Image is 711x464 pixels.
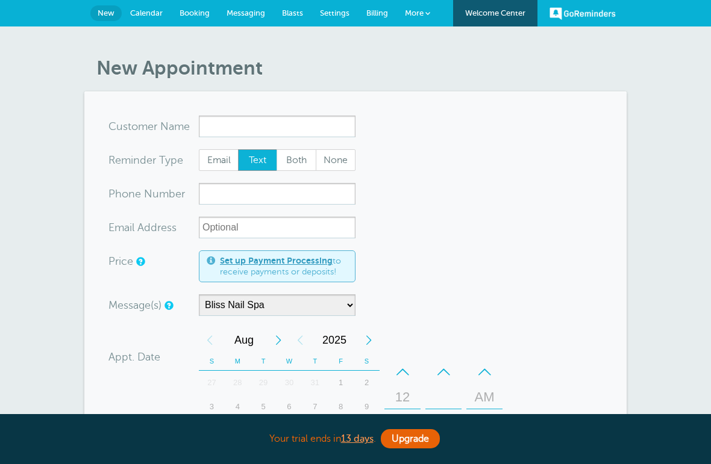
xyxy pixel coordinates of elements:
[227,8,265,17] span: Messaging
[328,395,354,419] div: Friday, August 8
[90,5,122,21] a: New
[225,371,251,395] div: 28
[328,371,354,395] div: Friday, August 1
[225,395,251,419] div: Monday, August 4
[199,371,225,395] div: Sunday, July 27
[470,385,499,409] div: AM
[251,395,277,419] div: Tuesday, August 5
[199,395,225,419] div: 3
[277,395,302,419] div: Wednesday, August 6
[108,188,128,199] span: Pho
[302,371,328,395] div: Thursday, July 31
[108,183,199,205] div: mber
[108,300,161,311] label: Message(s)
[220,256,348,277] span: to receive payments or deposits!
[277,149,316,171] label: Both
[277,352,302,371] th: W
[354,395,380,419] div: Saturday, August 9
[130,8,163,17] span: Calendar
[180,8,210,17] span: Booking
[354,371,380,395] div: Saturday, August 2
[277,150,316,170] span: Both
[277,395,302,419] div: 6
[302,352,328,371] th: T
[341,433,374,444] a: 13 days
[302,395,328,419] div: Thursday, August 7
[470,409,499,433] div: PM
[354,371,380,395] div: 2
[316,150,355,170] span: None
[302,371,328,395] div: 31
[108,121,128,132] span: Cus
[199,371,225,395] div: 27
[199,395,225,419] div: Sunday, August 3
[289,328,311,352] div: Previous Year
[199,149,239,171] label: Email
[354,352,380,371] th: S
[128,188,159,199] span: ne Nu
[328,371,354,395] div: 1
[84,426,627,452] div: Your trial ends in .
[251,371,277,395] div: 29
[251,371,277,395] div: Tuesday, July 29
[388,409,417,433] div: 01
[108,256,133,267] label: Price
[277,371,302,395] div: 30
[354,395,380,419] div: 9
[98,8,114,17] span: New
[238,149,278,171] label: Text
[130,222,157,233] span: il Add
[268,328,289,352] div: Next Month
[199,328,221,352] div: Previous Month
[96,57,627,79] h1: New Appointment
[225,352,251,371] th: M
[311,328,358,352] span: 2025
[388,385,417,409] div: 12
[108,217,199,238] div: ress
[239,150,277,170] span: Text
[381,429,440,448] a: Upgrade
[136,258,143,265] a: An optional price for the appointment. If you set a price, you can include a payment link in your...
[108,155,183,165] label: Reminder Type
[366,8,388,17] span: Billing
[251,395,277,419] div: 5
[358,328,380,352] div: Next Year
[282,8,303,17] span: Blasts
[251,352,277,371] th: T
[199,352,225,371] th: S
[302,395,328,419] div: 7
[320,8,349,17] span: Settings
[220,256,333,265] a: Set up Payment Processing
[316,149,355,171] label: None
[328,395,354,419] div: 8
[277,371,302,395] div: Wednesday, July 30
[108,351,160,362] label: Appt. Date
[128,121,169,132] span: tomer N
[221,328,268,352] span: August
[328,352,354,371] th: F
[405,8,424,17] span: More
[429,409,458,433] div: 00
[225,371,251,395] div: Monday, July 28
[108,222,130,233] span: Ema
[108,116,199,137] div: ame
[199,150,238,170] span: Email
[199,217,355,238] input: Optional
[164,302,172,309] a: Simple templates and custom messages will use the reminder schedule set under Settings > Reminder...
[225,395,251,419] div: 4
